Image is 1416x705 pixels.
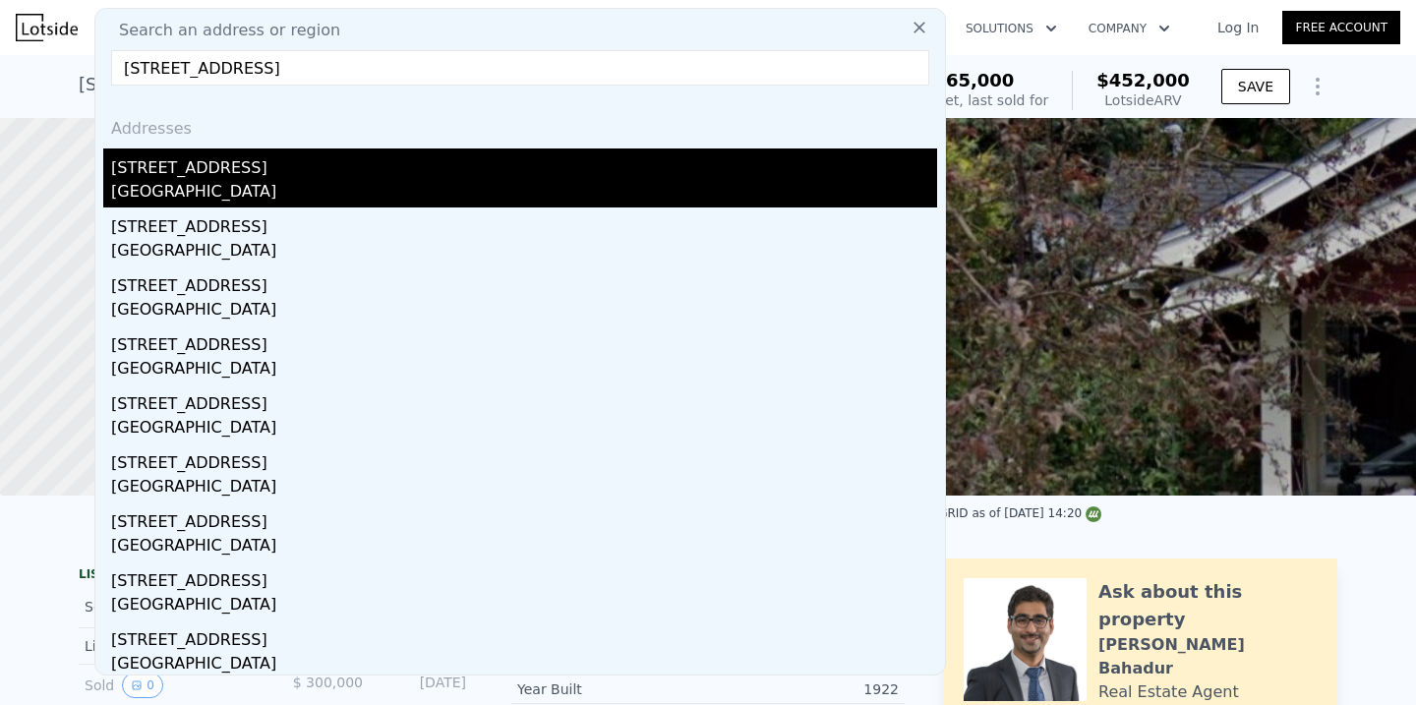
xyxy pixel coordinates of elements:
div: 1922 [708,679,899,699]
a: Log In [1194,18,1282,37]
div: [STREET_ADDRESS] [111,384,937,416]
span: Search an address or region [103,19,340,42]
div: Listed [85,636,260,656]
a: Free Account [1282,11,1400,44]
button: Company [1073,11,1186,46]
span: $452,000 [1096,70,1190,90]
div: [STREET_ADDRESS] [111,443,937,475]
img: NWMLS Logo [1086,506,1101,522]
div: [GEOGRAPHIC_DATA] [111,180,937,207]
div: [STREET_ADDRESS] , Puyallup , WA 98372 [79,71,442,98]
div: [GEOGRAPHIC_DATA] [111,416,937,443]
div: Sold [85,594,260,619]
div: Lotside ARV [1096,90,1190,110]
div: [STREET_ADDRESS] [111,266,937,298]
div: Ask about this property [1098,578,1318,633]
div: Addresses [103,101,937,148]
div: Year Built [517,679,708,699]
div: [GEOGRAPHIC_DATA] [111,593,937,620]
div: [GEOGRAPHIC_DATA] [111,357,937,384]
div: [GEOGRAPHIC_DATA] [111,298,937,325]
button: Show Options [1298,67,1337,106]
div: [PERSON_NAME] Bahadur [1098,633,1318,680]
div: [GEOGRAPHIC_DATA] [111,652,937,679]
button: View historical data [122,673,163,698]
div: [STREET_ADDRESS] [111,502,937,534]
img: Lotside [16,14,78,41]
div: Sold [85,673,260,698]
div: Real Estate Agent [1098,680,1239,704]
div: [STREET_ADDRESS] [111,561,937,593]
div: [STREET_ADDRESS] [111,325,937,357]
button: SAVE [1221,69,1290,104]
input: Enter an address, city, region, neighborhood or zip code [111,50,929,86]
div: [GEOGRAPHIC_DATA] [111,239,937,266]
span: $365,000 [921,70,1015,90]
span: $ 300,000 [293,675,363,690]
div: [GEOGRAPHIC_DATA] [111,534,937,561]
button: Solutions [950,11,1073,46]
div: [STREET_ADDRESS] [111,620,937,652]
div: [STREET_ADDRESS] [111,207,937,239]
div: [STREET_ADDRESS] [111,148,937,180]
div: LISTING & SALE HISTORY [79,566,472,586]
div: [GEOGRAPHIC_DATA] [111,475,937,502]
div: Off Market, last sold for [887,90,1048,110]
div: [DATE] [379,673,466,698]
